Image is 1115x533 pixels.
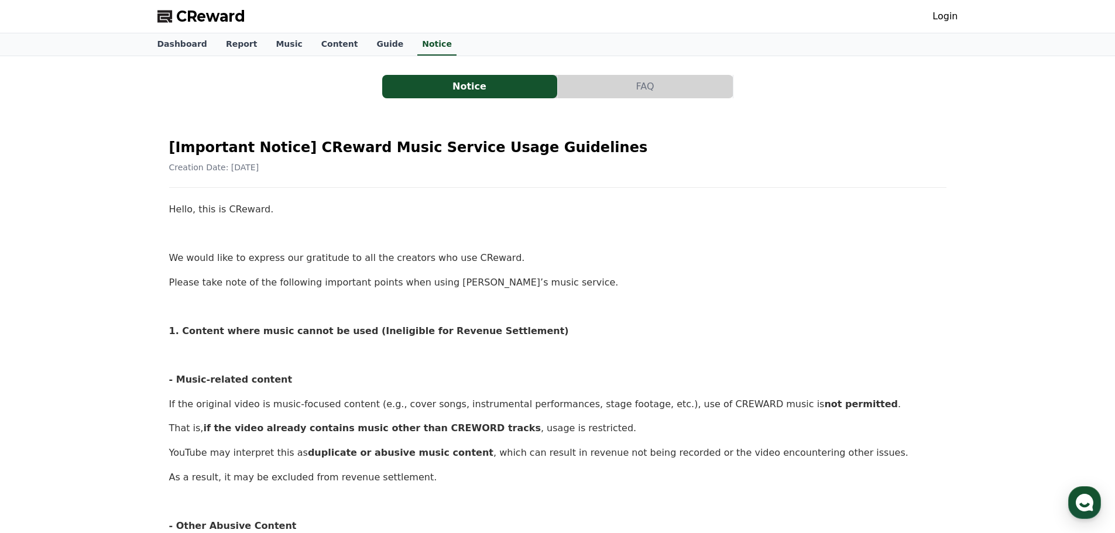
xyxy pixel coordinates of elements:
[4,371,77,400] a: Home
[558,75,733,98] button: FAQ
[824,398,898,410] strong: not permitted
[382,75,558,98] a: Notice
[558,75,733,98] a: FAQ
[169,163,259,172] span: Creation Date: [DATE]
[169,470,946,485] p: As a result, it may be excluded from revenue settlement.
[169,138,946,157] h2: [Important Notice] CReward Music Service Usage Guidelines
[169,374,293,385] strong: - Music-related content
[169,421,946,436] p: That is, , usage is restricted.
[367,33,413,56] a: Guide
[308,447,493,458] strong: duplicate or abusive music content
[173,388,202,398] span: Settings
[77,371,151,400] a: Messages
[312,33,368,56] a: Content
[169,520,297,531] strong: - Other Abusive Content
[203,422,540,434] strong: if the video already contains music other than CREWORD tracks
[169,325,569,336] strong: 1. Content where music cannot be used (Ineligible for Revenue Settlement)
[266,33,311,56] a: Music
[169,445,946,460] p: YouTube may interpret this as , which can result in revenue not being recorded or the video encou...
[97,389,132,398] span: Messages
[932,9,958,23] a: Login
[30,388,50,398] span: Home
[169,397,946,412] p: If the original video is music-focused content (e.g., cover songs, instrumental performances, sta...
[169,250,946,266] p: We would like to express our gratitude to all the creators who use CReward.
[382,75,557,98] button: Notice
[217,33,267,56] a: Report
[417,33,457,56] a: Notice
[151,371,225,400] a: Settings
[169,202,946,217] p: Hello, this is CReward.
[176,7,245,26] span: CReward
[157,7,245,26] a: CReward
[169,275,946,290] p: Please take note of the following important points when using [PERSON_NAME]’s music service.
[148,33,217,56] a: Dashboard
